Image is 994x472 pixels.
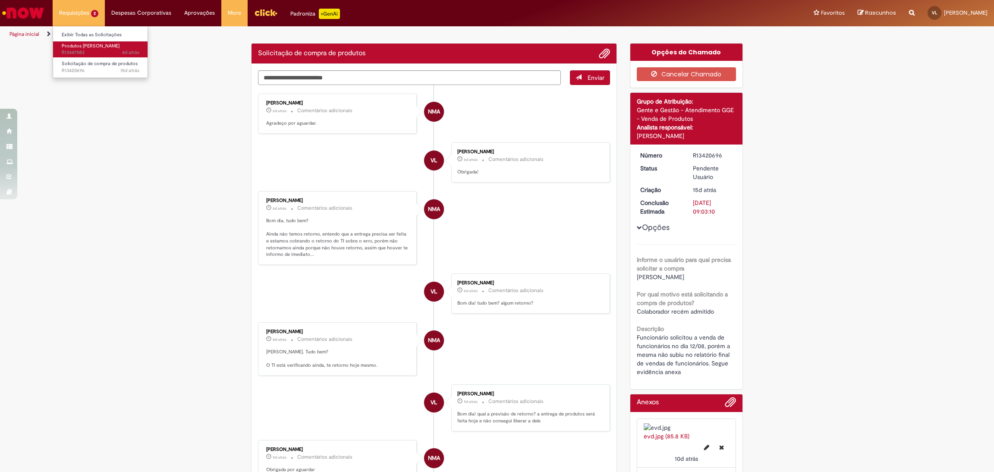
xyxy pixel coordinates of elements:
[821,9,845,17] span: Favoritos
[637,308,714,315] span: Colaborador recém admitido
[637,97,736,106] div: Grupo de Atribuição:
[120,67,139,74] time: 15/08/2025 13:01:51
[9,31,39,38] a: Página inicial
[266,217,410,258] p: Bom dia, tudo bem? Ainda não temos retorno, entendo que a entrega precisa ser feita e estamos cob...
[693,186,716,194] span: 15d atrás
[630,44,743,61] div: Opções do Chamado
[258,50,365,57] h2: Solicitação de compra de produtos Histórico de tíquete
[258,70,561,85] textarea: Digite sua mensagem aqui...
[62,43,120,49] span: Produtos [PERSON_NAME]
[62,67,139,74] span: R13420696
[184,9,215,17] span: Aprovações
[53,30,148,40] a: Exibir Todas as Solicitações
[464,288,478,293] span: 6d atrás
[91,10,98,17] span: 2
[699,441,714,454] button: Editar nome de arquivo evd.jpg
[319,9,340,19] p: +GenAi
[424,393,444,412] div: Veronica Da Silva Leite
[693,151,733,160] div: R13420696
[266,198,410,203] div: [PERSON_NAME]
[6,26,656,42] ul: Trilhas de página
[714,441,729,454] button: Excluir evd.jpg
[464,157,478,162] span: 6d atrás
[637,290,728,307] b: Por qual motivo está solicitando a compra de produtos?
[637,123,736,132] div: Analista responsável:
[62,60,138,67] span: Solicitação de compra de produtos
[424,199,444,219] div: Neilyse Moraes Almeida
[488,156,544,163] small: Comentários adicionais
[693,186,716,194] time: 15/08/2025 13:01:50
[634,151,687,160] dt: Número
[634,198,687,216] dt: Conclusão Estimada
[122,49,139,56] time: 26/08/2025 09:43:58
[675,455,698,463] span: 10d atrás
[431,392,437,413] span: VL
[290,9,340,19] div: Padroniza
[122,49,139,56] span: 4d atrás
[944,9,988,16] span: [PERSON_NAME]
[53,59,148,75] a: Aberto R13420696 : Solicitação de compra de produtos
[464,288,478,293] time: 25/08/2025 07:51:36
[53,26,148,78] ul: Requisições
[297,107,352,114] small: Comentários adicionais
[865,9,896,17] span: Rascunhos
[457,280,601,286] div: [PERSON_NAME]
[273,455,286,460] time: 21/08/2025 16:24:15
[111,9,171,17] span: Despesas Corporativas
[637,106,736,123] div: Gente e Gestão - Atendimento GGE - Venda de Produtos
[62,49,139,56] span: R13447083
[254,6,277,19] img: click_logo_yellow_360x200.png
[637,273,684,281] span: [PERSON_NAME]
[273,337,286,342] time: 22/08/2025 10:08:17
[637,132,736,140] div: [PERSON_NAME]
[725,396,736,412] button: Adicionar anexos
[431,150,437,171] span: VL
[488,287,544,294] small: Comentários adicionais
[693,164,733,181] div: Pendente Usuário
[431,281,437,302] span: VL
[273,455,286,460] span: 9d atrás
[266,120,410,127] p: Agradeço por aguardar.
[637,67,736,81] button: Cancelar Chamado
[457,300,601,307] p: Bom dia! tudo bem? algum retorno?
[266,329,410,334] div: [PERSON_NAME]
[488,398,544,405] small: Comentários adicionais
[693,198,733,216] div: [DATE] 09:03:10
[457,149,601,154] div: [PERSON_NAME]
[297,205,352,212] small: Comentários adicionais
[266,101,410,106] div: [PERSON_NAME]
[675,455,698,463] time: 20/08/2025 09:48:21
[424,330,444,350] div: Neilyse Moraes Almeida
[273,206,286,211] span: 6d atrás
[424,282,444,302] div: Veronica Da Silva Leite
[1,4,45,22] img: ServiceNow
[932,10,937,16] span: VL
[457,391,601,396] div: [PERSON_NAME]
[637,256,731,272] b: Informe o usuário para qual precisa solicitar a compra
[457,169,601,176] p: Obrigada!
[273,206,286,211] time: 25/08/2025 08:19:10
[637,399,659,406] h2: Anexos
[644,432,689,440] a: evd.jpg (85.8 KB)
[637,325,664,333] b: Descrição
[464,399,478,404] time: 22/08/2025 07:10:44
[424,151,444,170] div: Veronica Da Silva Leite
[428,199,440,220] span: NMA
[599,48,610,59] button: Adicionar anexos
[457,411,601,424] p: Bom dia! qual a previsão de retorno? a entrega de produtos será feita hoje e não consegui liberar...
[273,337,286,342] span: 8d atrás
[428,101,440,122] span: NMA
[53,41,148,57] a: Aberto R13447083 : Produtos Natalinos - FAHZ
[273,108,286,113] time: 25/08/2025 08:22:28
[858,9,896,17] a: Rascunhos
[634,186,687,194] dt: Criação
[644,423,730,432] img: evd.jpg
[424,448,444,468] div: Neilyse Moraes Almeida
[637,334,732,376] span: Funcionário solicitou a venda de funcionários no dia 12/08, porém a mesma não subiu no relatório ...
[266,447,410,452] div: [PERSON_NAME]
[634,164,687,173] dt: Status
[228,9,241,17] span: More
[570,70,610,85] button: Enviar
[464,157,478,162] time: 25/08/2025 08:21:57
[297,453,352,461] small: Comentários adicionais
